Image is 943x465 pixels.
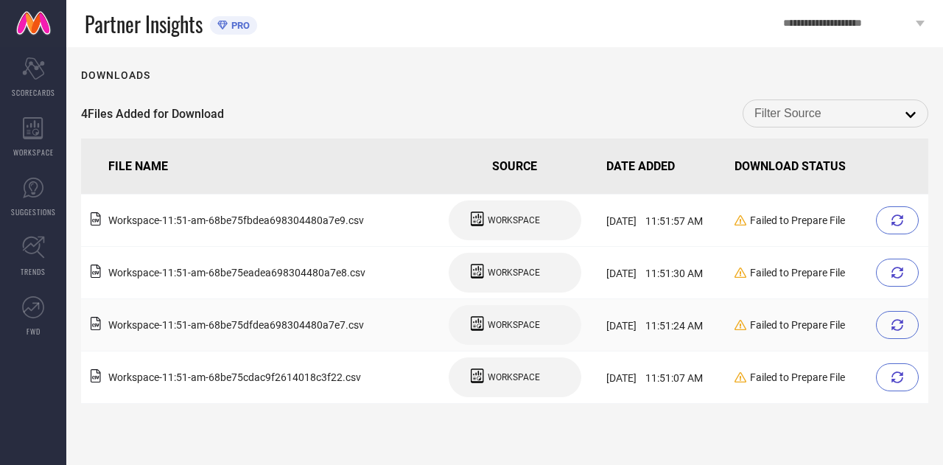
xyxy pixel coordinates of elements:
div: Retry [876,206,919,234]
span: WORKSPACE [488,320,540,330]
th: FILE NAME [81,139,430,195]
span: [DATE] 11:51:07 AM [606,372,703,384]
span: TRENDS [21,266,46,277]
span: WORKSPACE [488,268,540,278]
span: SUGGESTIONS [11,206,56,217]
span: WORKSPACE [488,215,540,225]
th: DOWNLOAD STATUS [729,139,928,195]
span: 4 Files Added for Download [81,107,224,121]
div: Retry [876,363,919,391]
span: [DATE] 11:51:30 AM [606,268,703,279]
span: WORKSPACE [488,372,540,382]
span: PRO [228,20,250,31]
span: Workspace - 11:51-am - 68be75dfdea698304480a7e7 .csv [108,319,364,331]
span: FWD [27,326,41,337]
span: [DATE] 11:51:24 AM [606,320,703,332]
span: Workspace - 11:51-am - 68be75cdac9f2614018c3f22 .csv [108,371,361,383]
span: Workspace - 11:51-am - 68be75fbdea698304480a7e9 .csv [108,214,364,226]
span: Failed to Prepare File [750,214,845,226]
th: DATE ADDED [600,139,729,195]
span: Failed to Prepare File [750,319,845,331]
th: SOURCE [430,139,600,195]
span: WORKSPACE [13,147,54,158]
div: Retry [876,311,919,339]
span: Failed to Prepare File [750,371,845,383]
h1: Downloads [81,69,150,81]
span: [DATE] 11:51:57 AM [606,215,703,227]
div: Retry [876,259,919,287]
span: Partner Insights [85,9,203,39]
span: SCORECARDS [12,87,55,98]
span: Failed to Prepare File [750,267,845,279]
span: Workspace - 11:51-am - 68be75eadea698304480a7e8 .csv [108,267,365,279]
